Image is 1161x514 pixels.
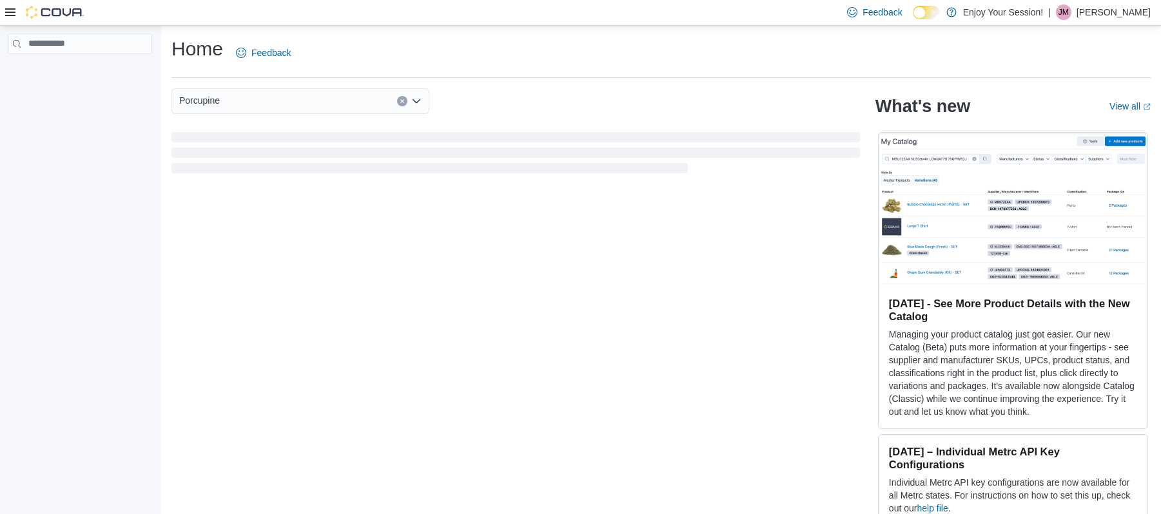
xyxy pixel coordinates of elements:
a: View allExternal link [1109,101,1151,111]
span: Feedback [251,46,291,59]
p: Enjoy Your Session! [963,5,1044,20]
p: Managing your product catalog just got easier. Our new Catalog (Beta) puts more information at yo... [889,328,1137,418]
p: [PERSON_NAME] [1077,5,1151,20]
button: Open list of options [411,96,422,106]
span: Porcupine [179,93,220,108]
span: JM [1059,5,1069,20]
img: Cova [26,6,84,19]
nav: Complex example [8,57,152,88]
h2: What's new [875,96,970,117]
input: Dark Mode [913,6,940,19]
h3: [DATE] – Individual Metrc API Key Configurations [889,445,1137,471]
h3: [DATE] - See More Product Details with the New Catalog [889,297,1137,323]
a: Feedback [231,40,296,66]
h1: Home [171,36,223,62]
p: | [1048,5,1051,20]
button: Clear input [397,96,407,106]
span: Loading [171,135,860,176]
span: Feedback [863,6,902,19]
svg: External link [1143,103,1151,111]
a: help file [917,503,948,513]
div: Jessica McPhee [1056,5,1071,20]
